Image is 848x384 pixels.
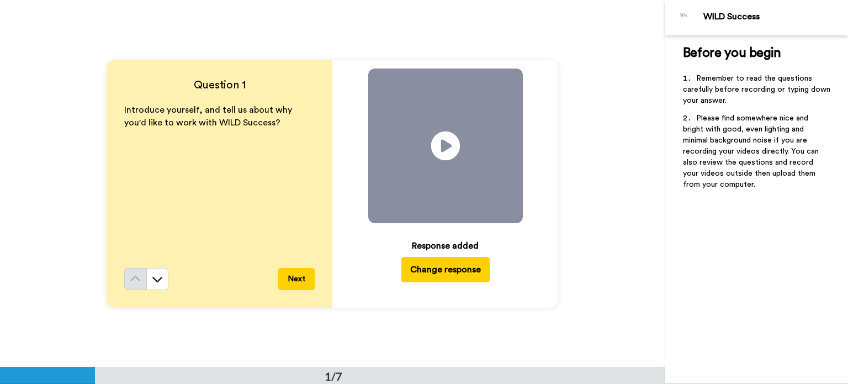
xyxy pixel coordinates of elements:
[683,114,821,188] span: Please find somewhere nice and bright with good, even lighting and minimal background noise if yo...
[124,77,315,93] h4: Question 1
[671,4,698,31] img: Profile Image
[412,239,479,253] div: Response added
[683,75,833,104] span: Remember to read the questions carefully before recording or typing down your answer.
[278,268,315,290] button: Next
[683,46,781,60] span: Before you begin
[124,106,294,127] span: Introduce yourself, and tell us about why you'd like to work with WILD Success?
[307,369,360,384] div: 1/7
[401,257,490,282] button: Change response
[703,12,847,22] div: WILD Success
